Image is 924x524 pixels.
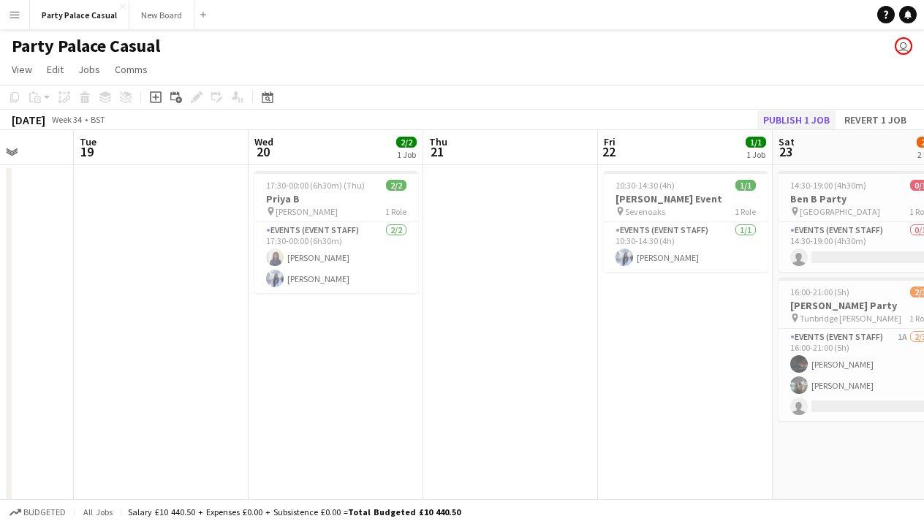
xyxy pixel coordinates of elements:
[800,313,901,324] span: Tunbridge [PERSON_NAME]
[252,143,273,160] span: 20
[78,63,100,76] span: Jobs
[12,35,160,57] h1: Party Palace Casual
[23,507,66,517] span: Budgeted
[115,63,148,76] span: Comms
[80,135,96,148] span: Tue
[895,37,912,55] app-user-avatar: Nicole Nkansah
[77,143,96,160] span: 19
[735,206,756,217] span: 1 Role
[604,222,768,272] app-card-role: Events (Event Staff)1/110:30-14:30 (4h)[PERSON_NAME]
[397,149,416,160] div: 1 Job
[128,506,461,517] div: Salary £10 440.50 + Expenses £0.00 + Subsistence £0.00 =
[48,114,85,125] span: Week 34
[41,60,69,79] a: Edit
[757,110,836,129] button: Publish 1 job
[91,114,105,125] div: BST
[254,222,418,293] app-card-role: Events (Event Staff)2/217:30-00:00 (6h30m)[PERSON_NAME][PERSON_NAME]
[30,1,129,29] button: Party Palace Casual
[129,1,194,29] button: New Board
[254,192,418,205] h3: Priya B
[625,206,665,217] span: Sevenoaks
[254,135,273,148] span: Wed
[7,504,68,520] button: Budgeted
[12,63,32,76] span: View
[746,137,766,148] span: 1/1
[385,206,406,217] span: 1 Role
[6,60,38,79] a: View
[254,171,418,293] app-job-card: 17:30-00:00 (6h30m) (Thu)2/2Priya B [PERSON_NAME]1 RoleEvents (Event Staff)2/217:30-00:00 (6h30m)...
[348,506,461,517] span: Total Budgeted £10 440.50
[602,143,616,160] span: 22
[386,180,406,191] span: 2/2
[47,63,64,76] span: Edit
[427,143,447,160] span: 21
[80,506,115,517] span: All jobs
[616,180,675,191] span: 10:30-14:30 (4h)
[604,135,616,148] span: Fri
[72,60,106,79] a: Jobs
[800,206,880,217] span: [GEOGRAPHIC_DATA]
[109,60,154,79] a: Comms
[276,206,338,217] span: [PERSON_NAME]
[12,113,45,127] div: [DATE]
[776,143,795,160] span: 23
[838,110,912,129] button: Revert 1 job
[266,180,365,191] span: 17:30-00:00 (6h30m) (Thu)
[429,135,447,148] span: Thu
[396,137,417,148] span: 2/2
[604,171,768,272] app-job-card: 10:30-14:30 (4h)1/1[PERSON_NAME] Event Sevenoaks1 RoleEvents (Event Staff)1/110:30-14:30 (4h)[PER...
[604,192,768,205] h3: [PERSON_NAME] Event
[790,180,866,191] span: 14:30-19:00 (4h30m)
[790,286,849,297] span: 16:00-21:00 (5h)
[735,180,756,191] span: 1/1
[779,135,795,148] span: Sat
[746,149,765,160] div: 1 Job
